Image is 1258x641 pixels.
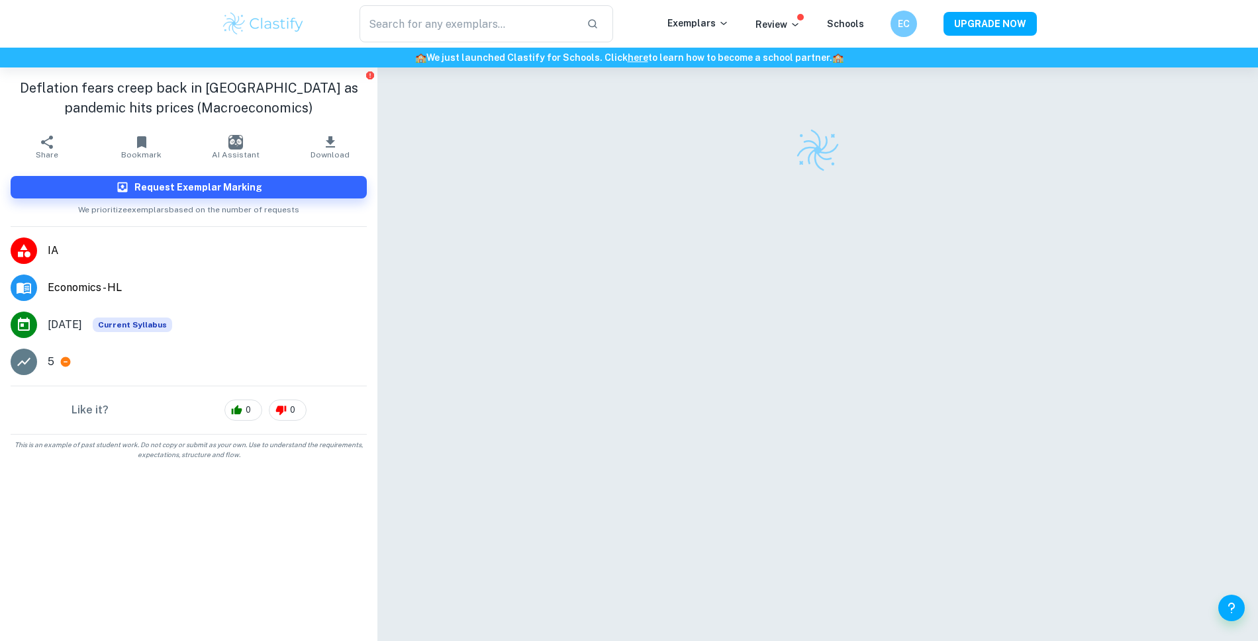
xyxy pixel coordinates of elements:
span: IA [48,243,367,259]
span: [DATE] [48,317,82,333]
h6: EC [896,17,912,31]
span: Economics - HL [48,280,367,296]
p: Exemplars [667,16,729,30]
img: Clastify logo [795,127,841,173]
button: Download [283,128,378,165]
div: This exemplar is based on the current syllabus. Feel free to refer to it for inspiration/ideas wh... [93,318,172,332]
button: AI Assistant [189,128,283,165]
button: Request Exemplar Marking [11,176,367,198]
h1: Deflation fears creep back in [GEOGRAPHIC_DATA] as pandemic hits prices (Macroeconomics) [11,78,367,118]
p: 5 [48,354,54,370]
span: 0 [238,404,258,417]
button: Help and Feedback [1218,595,1245,621]
button: Bookmark [95,128,189,165]
h6: We just launched Clastify for Schools. Click to learn how to become a school partner. [3,50,1255,65]
button: EC [891,11,917,37]
span: Bookmark [121,150,162,159]
img: Clastify logo [221,11,305,37]
p: Review [755,17,800,32]
span: Share [36,150,58,159]
h6: Like it? [72,402,109,418]
span: 🏫 [415,52,426,63]
span: Download [311,150,350,159]
h6: Request Exemplar Marking [134,180,262,194]
a: here [628,52,648,63]
button: Report issue [365,70,375,80]
a: Schools [827,19,864,29]
span: 🏫 [832,52,844,63]
span: This is an example of past student work. Do not copy or submit as your own. Use to understand the... [5,440,372,460]
button: UPGRADE NOW [943,12,1037,36]
span: Current Syllabus [93,318,172,332]
span: AI Assistant [212,150,260,159]
span: We prioritize exemplars based on the number of requests [78,198,299,216]
img: AI Assistant [228,135,243,150]
input: Search for any exemplars... [360,5,576,42]
span: 0 [283,404,303,417]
